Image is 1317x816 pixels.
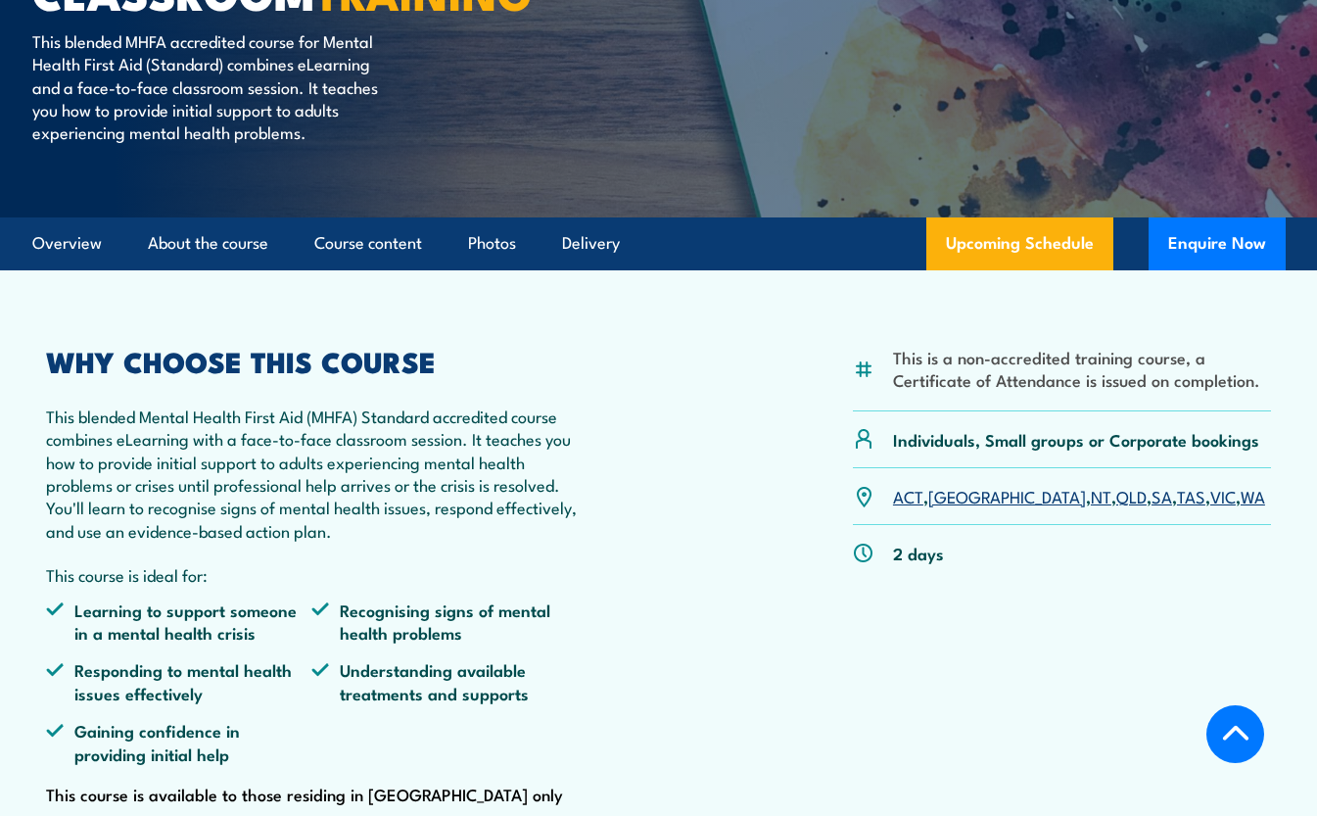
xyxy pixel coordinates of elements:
a: Overview [32,217,102,269]
a: WA [1241,484,1265,507]
a: NT [1091,484,1111,507]
li: Responding to mental health issues effectively [46,658,311,704]
p: 2 days [893,542,944,564]
div: This course is available to those residing in [GEOGRAPHIC_DATA] only [46,348,577,809]
li: Understanding available treatments and supports [311,658,577,704]
p: Individuals, Small groups or Corporate bookings [893,428,1259,451]
p: This blended MHFA accredited course for Mental Health First Aid (Standard) combines eLearning and... [32,29,390,144]
li: Recognising signs of mental health problems [311,599,577,645]
a: TAS [1177,484,1205,507]
li: This is a non-accredited training course, a Certificate of Attendance is issued on completion. [893,346,1271,392]
h2: WHY CHOOSE THIS COURSE [46,348,577,373]
p: , , , , , , , [893,485,1265,507]
a: Photos [468,217,516,269]
a: About the course [148,217,268,269]
button: Enquire Now [1149,217,1286,270]
a: VIC [1210,484,1236,507]
p: This blended Mental Health First Aid (MHFA) Standard accredited course combines eLearning with a ... [46,405,577,542]
a: QLD [1116,484,1147,507]
a: [GEOGRAPHIC_DATA] [928,484,1086,507]
a: Course content [314,217,422,269]
a: Delivery [562,217,620,269]
p: This course is ideal for: [46,563,577,586]
a: SA [1152,484,1172,507]
li: Learning to support someone in a mental health crisis [46,599,311,645]
li: Gaining confidence in providing initial help [46,719,311,765]
a: Upcoming Schedule [926,217,1113,270]
a: ACT [893,484,923,507]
